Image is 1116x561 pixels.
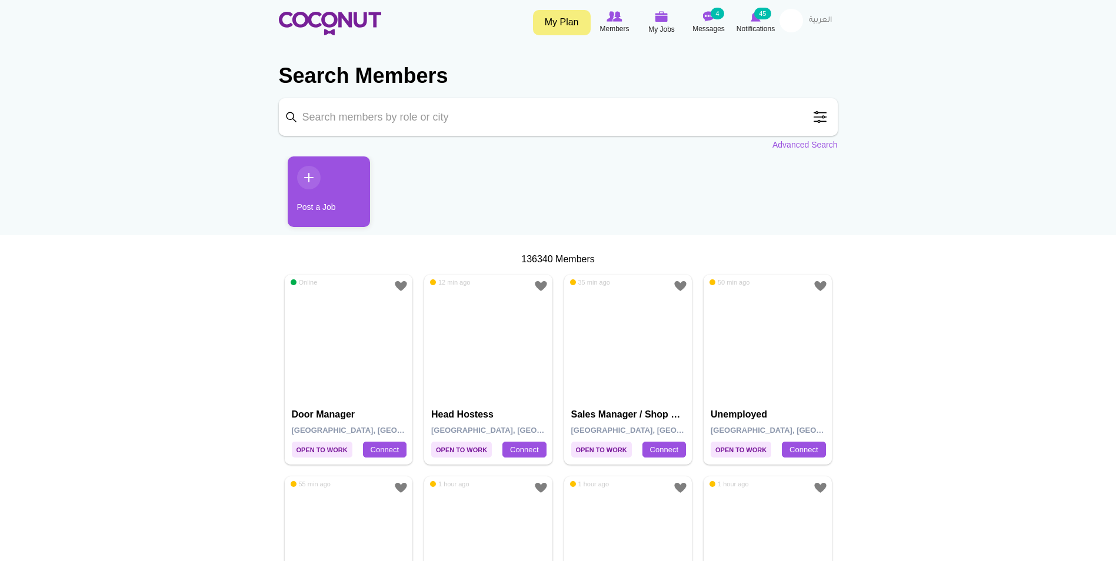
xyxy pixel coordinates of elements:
[394,279,408,293] a: Add to Favourites
[570,278,610,286] span: 35 min ago
[570,480,609,488] span: 1 hour ago
[534,279,548,293] a: Add to Favourites
[803,9,838,32] a: العربية
[711,409,828,420] h4: Unemployed
[711,442,771,458] span: Open to Work
[288,156,370,227] a: Post a Job
[703,11,715,22] img: Messages
[737,23,775,35] span: Notifications
[431,442,492,458] span: Open to Work
[291,480,331,488] span: 55 min ago
[751,11,761,22] img: Notifications
[772,139,838,151] a: Advanced Search
[292,442,352,458] span: Open to Work
[279,12,381,35] img: Home
[648,24,675,35] span: My Jobs
[292,409,409,420] h4: Door Manager
[279,253,838,266] div: 136340 Members
[571,426,739,435] span: [GEOGRAPHIC_DATA], [GEOGRAPHIC_DATA]
[782,442,825,458] a: Connect
[394,480,408,495] a: Add to Favourites
[279,156,361,236] li: 1 / 1
[591,9,638,36] a: Browse Members Members
[754,8,771,19] small: 45
[607,11,622,22] img: Browse Members
[673,480,688,495] a: Add to Favourites
[292,426,459,435] span: [GEOGRAPHIC_DATA], [GEOGRAPHIC_DATA]
[430,278,470,286] span: 12 min ago
[638,9,685,36] a: My Jobs My Jobs
[571,409,688,420] h4: Sales Manager / Shop Manager
[502,442,546,458] a: Connect
[363,442,407,458] a: Connect
[534,480,548,495] a: Add to Favourites
[571,442,632,458] span: Open to Work
[813,279,828,293] a: Add to Favourites
[533,10,591,35] a: My Plan
[430,480,469,488] span: 1 hour ago
[673,279,688,293] a: Add to Favourites
[279,98,838,136] input: Search members by role or city
[642,442,686,458] a: Connect
[732,9,779,36] a: Notifications Notifications 45
[431,426,599,435] span: [GEOGRAPHIC_DATA], [GEOGRAPHIC_DATA]
[655,11,668,22] img: My Jobs
[279,62,838,90] h2: Search Members
[709,278,749,286] span: 50 min ago
[711,426,878,435] span: [GEOGRAPHIC_DATA], [GEOGRAPHIC_DATA]
[431,409,548,420] h4: Head Hostess
[291,278,318,286] span: Online
[813,480,828,495] a: Add to Favourites
[709,480,749,488] span: 1 hour ago
[711,8,724,19] small: 4
[599,23,629,35] span: Members
[692,23,725,35] span: Messages
[685,9,732,36] a: Messages Messages 4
